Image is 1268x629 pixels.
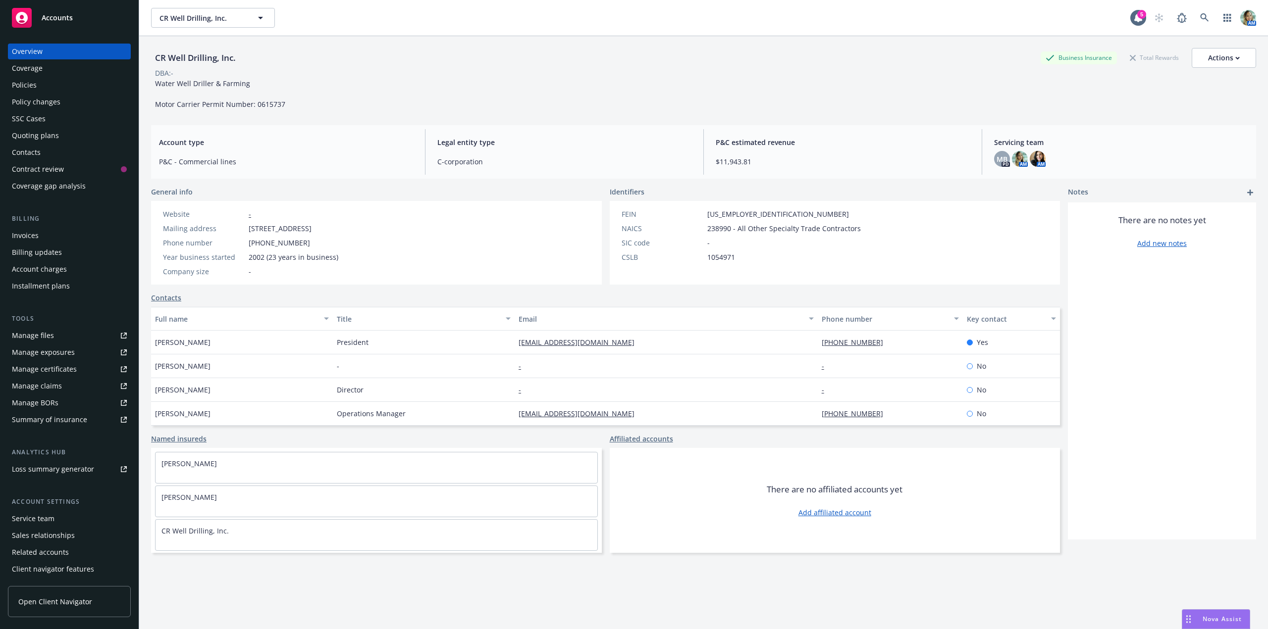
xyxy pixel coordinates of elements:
[1118,214,1206,226] span: There are no notes yet
[12,111,46,127] div: SSC Cases
[12,544,69,560] div: Related accounts
[151,434,207,444] a: Named insureds
[1149,8,1169,28] a: Start snowing
[151,51,240,64] div: CR Well Drilling, Inc.
[8,244,131,260] a: Billing updates
[12,128,59,144] div: Quoting plans
[1172,8,1192,28] a: Report a Bug
[8,461,131,477] a: Loss summary generator
[159,156,413,167] span: P&C - Commercial lines
[822,314,949,324] div: Phone number
[8,60,131,76] a: Coverage
[8,344,131,360] a: Manage exposures
[610,187,644,197] span: Identifiers
[8,314,131,324] div: Tools
[151,292,181,303] a: Contacts
[977,408,986,419] span: No
[822,385,832,394] a: -
[1125,51,1184,64] div: Total Rewards
[622,209,703,219] div: FEIN
[155,408,211,419] span: [PERSON_NAME]
[333,307,515,331] button: Title
[161,492,217,502] a: [PERSON_NAME]
[822,361,832,371] a: -
[8,214,131,224] div: Billing
[12,178,86,194] div: Coverage gap analysis
[12,244,62,260] div: Billing updates
[1137,10,1146,19] div: 5
[8,145,131,160] a: Contacts
[249,266,251,277] span: -
[707,209,849,219] span: [US_EMPLOYER_IDENTIFICATION_NUMBER]
[159,137,413,147] span: Account type
[12,561,94,577] div: Client navigator features
[716,137,970,147] span: P&C estimated revenue
[155,337,211,347] span: [PERSON_NAME]
[994,137,1248,147] span: Servicing team
[163,223,245,234] div: Mailing address
[8,544,131,560] a: Related accounts
[822,409,891,418] a: [PHONE_NUMBER]
[1240,10,1256,26] img: photo
[519,338,642,347] a: [EMAIL_ADDRESS][DOMAIN_NAME]
[12,261,67,277] div: Account charges
[151,8,275,28] button: CR Well Drilling, Inc.
[8,261,131,277] a: Account charges
[12,395,58,411] div: Manage BORs
[1041,51,1117,64] div: Business Insurance
[249,209,251,219] a: -
[707,238,710,248] span: -
[8,228,131,243] a: Invoices
[1030,151,1046,167] img: photo
[519,361,529,371] a: -
[163,266,245,277] div: Company size
[161,526,229,535] a: CR Well Drilling, Inc.
[519,409,642,418] a: [EMAIL_ADDRESS][DOMAIN_NAME]
[818,307,963,331] button: Phone number
[12,511,54,527] div: Service team
[622,238,703,248] div: SIC code
[12,328,54,343] div: Manage files
[12,77,37,93] div: Policies
[12,461,94,477] div: Loss summary generator
[1182,610,1195,629] div: Drag to move
[977,337,988,347] span: Yes
[8,77,131,93] a: Policies
[8,511,131,527] a: Service team
[1137,238,1187,248] a: Add new notes
[1217,8,1237,28] a: Switch app
[12,361,77,377] div: Manage certificates
[8,94,131,110] a: Policy changes
[161,459,217,468] a: [PERSON_NAME]
[249,252,338,262] span: 2002 (23 years in business)
[1068,187,1088,198] span: Notes
[12,278,70,294] div: Installment plans
[12,412,87,428] div: Summary of insurance
[1208,48,1240,67] div: Actions
[8,412,131,428] a: Summary of insurance
[249,238,310,248] span: [PHONE_NUMBER]
[1012,151,1028,167] img: photo
[163,252,245,262] div: Year business started
[155,68,173,78] div: DBA: -
[8,278,131,294] a: Installment plans
[8,447,131,457] div: Analytics hub
[716,156,970,167] span: $11,943.81
[977,361,986,371] span: No
[977,385,986,395] span: No
[12,161,64,177] div: Contract review
[8,178,131,194] a: Coverage gap analysis
[12,44,43,59] div: Overview
[163,209,245,219] div: Website
[12,228,39,243] div: Invoices
[8,128,131,144] a: Quoting plans
[12,145,41,160] div: Contacts
[249,223,312,234] span: [STREET_ADDRESS]
[337,361,339,371] span: -
[822,338,891,347] a: [PHONE_NUMBER]
[155,79,285,109] span: Water Well Driller & Farming Motor Carrier Permit Number: 0615737
[337,314,500,324] div: Title
[337,385,364,395] span: Director
[515,307,818,331] button: Email
[1192,48,1256,68] button: Actions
